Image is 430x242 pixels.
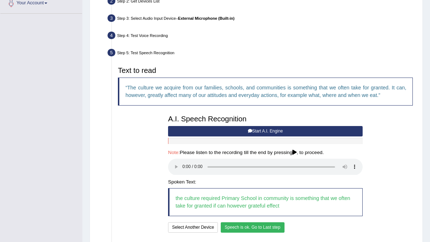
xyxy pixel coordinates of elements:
h4: Please listen to the recording till the end by pressing , to proceed. [168,150,363,155]
h4: Spoken Text: [168,180,363,185]
div: Step 4: Test Voice Recording [105,30,420,43]
span: – [176,16,235,20]
button: Select Another Device [168,222,218,233]
blockquote: the culture required Primary School in community is something that we often take for granted if c... [168,188,363,217]
h3: Text to read [118,66,413,74]
button: Start A.I. Engine [168,126,363,136]
h3: A.I. Speech Recognition [168,115,363,123]
b: External Microphone (Built-in) [178,16,235,20]
span: Note: [168,150,180,155]
div: Step 5: Test Speech Recognition [105,47,420,60]
button: Speech is ok. Go to Last step [221,222,285,233]
q: The culture we acquire from our families, schools, and communities is something that we often tak... [125,85,406,98]
div: Step 3: Select Audio Input Device [105,13,420,26]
